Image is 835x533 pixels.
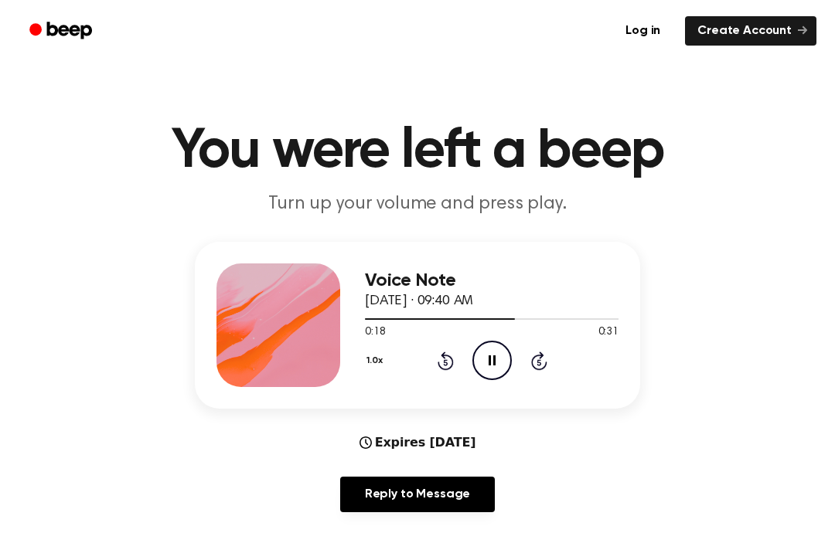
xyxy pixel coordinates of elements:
[340,477,495,512] a: Reply to Message
[610,13,676,49] a: Log in
[360,433,476,452] div: Expires [DATE]
[598,324,619,341] span: 0:31
[365,294,473,308] span: [DATE] · 09:40 AM
[685,16,816,46] a: Create Account
[365,348,388,374] button: 1.0x
[22,124,813,179] h1: You were left a beep
[19,16,106,46] a: Beep
[121,192,714,217] p: Turn up your volume and press play.
[365,270,619,291] h3: Voice Note
[365,324,385,341] span: 0:18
